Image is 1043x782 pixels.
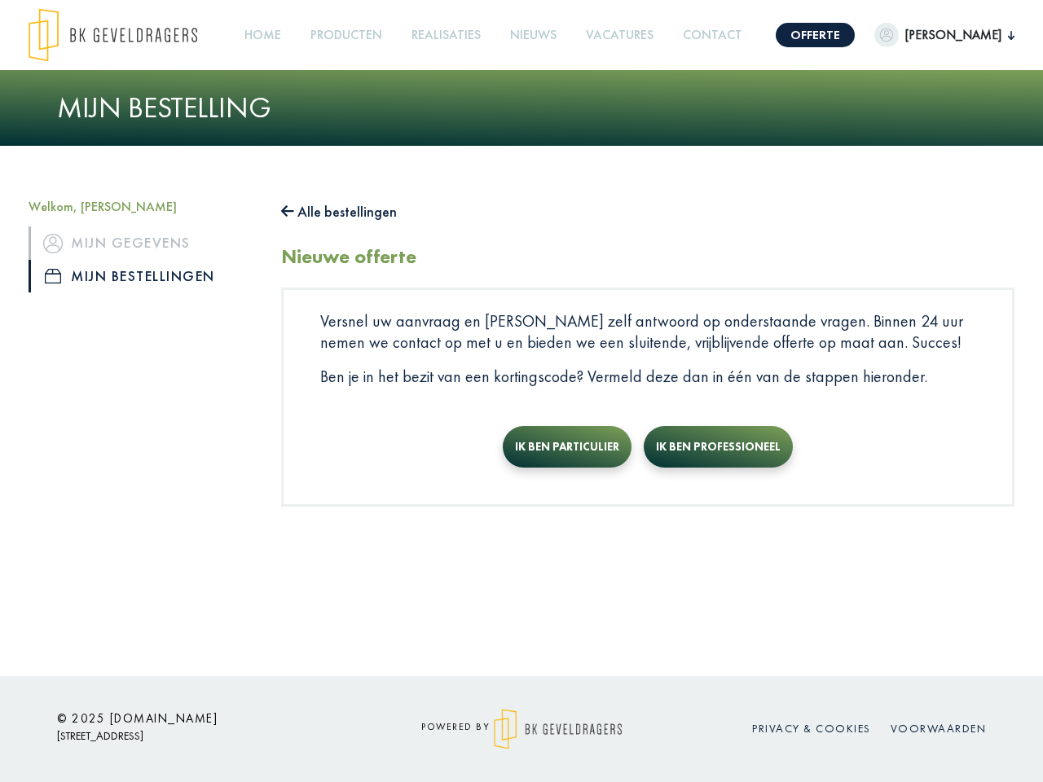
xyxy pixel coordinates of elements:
a: Nieuws [504,17,563,54]
h6: © 2025 [DOMAIN_NAME] [57,711,350,726]
button: Ik ben particulier [503,426,632,468]
h5: Welkom, [PERSON_NAME] [29,199,257,214]
img: dummypic.png [874,23,899,47]
img: logo [29,8,197,62]
a: iconMijn bestellingen [29,260,257,292]
a: Contact [676,17,749,54]
span: [PERSON_NAME] [899,25,1008,45]
button: Ik ben professioneel [644,426,793,468]
a: Producten [304,17,389,54]
a: Voorwaarden [891,721,987,736]
h1: Mijn bestelling [57,90,986,125]
img: icon [45,269,61,283]
a: Offerte [776,23,855,47]
button: Alle bestellingen [281,199,397,225]
img: logo [494,709,622,749]
a: Vacatures [579,17,660,54]
h2: Nieuwe offerte [281,245,416,269]
p: [STREET_ADDRESS] [57,726,350,746]
a: iconMijn gegevens [29,226,257,259]
a: Privacy & cookies [752,721,871,736]
p: Ben je in het bezit van een kortingscode? Vermeld deze dan in één van de stappen hieronder. [320,366,975,387]
div: powered by [375,709,668,749]
img: icon [43,234,63,253]
p: Versnel uw aanvraag en [PERSON_NAME] zelf antwoord op onderstaande vragen. Binnen 24 uur nemen we... [320,310,975,353]
a: Realisaties [405,17,487,54]
button: [PERSON_NAME] [874,23,1014,47]
a: Home [238,17,288,54]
